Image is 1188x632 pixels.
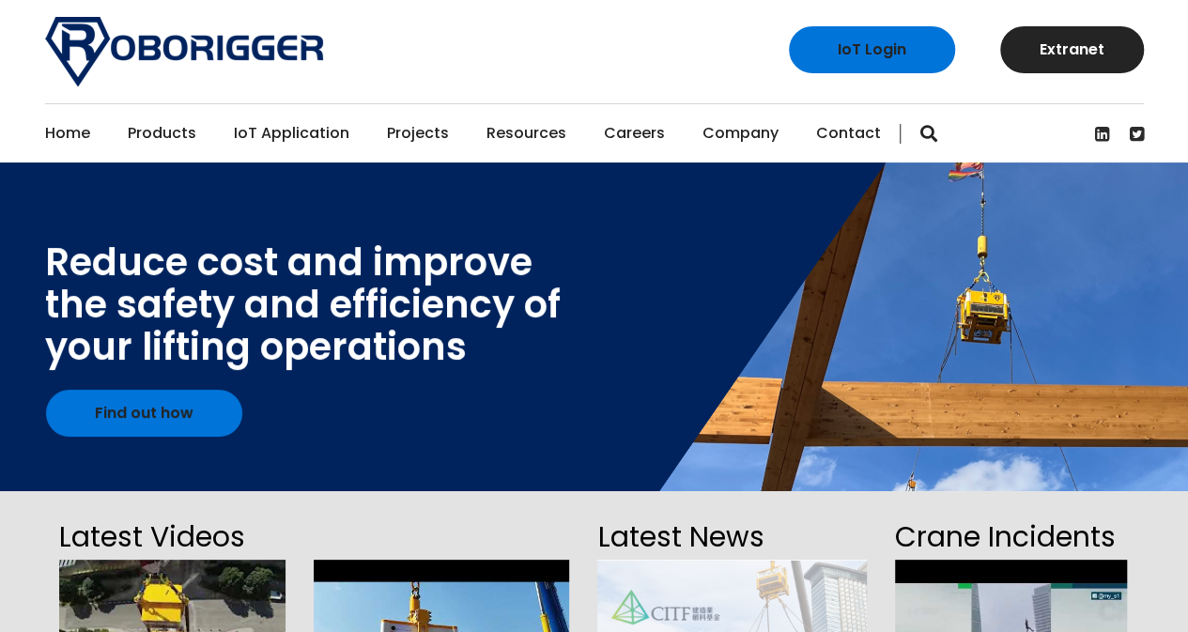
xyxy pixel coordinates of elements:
[895,515,1127,560] h2: Crane Incidents
[1000,26,1144,73] a: Extranet
[45,104,90,162] a: Home
[816,104,881,162] a: Contact
[789,26,955,73] a: IoT Login
[45,17,323,86] img: Roborigger
[604,104,665,162] a: Careers
[387,104,449,162] a: Projects
[702,104,779,162] a: Company
[46,390,242,437] a: Find out how
[597,515,866,560] h2: Latest News
[234,104,349,162] a: IoT Application
[45,241,561,368] div: Reduce cost and improve the safety and efficiency of your lifting operations
[59,515,285,560] h2: Latest Videos
[486,104,566,162] a: Resources
[128,104,196,162] a: Products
